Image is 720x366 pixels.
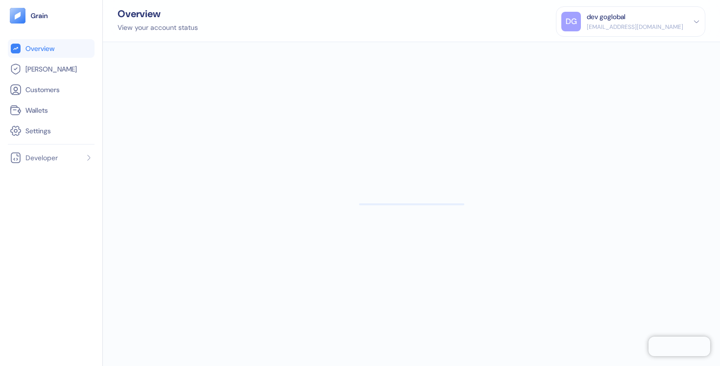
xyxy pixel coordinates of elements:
span: Customers [25,85,60,95]
span: Settings [25,126,51,136]
span: Overview [25,44,54,53]
a: [PERSON_NAME] [10,63,93,75]
div: Overview [118,9,198,19]
img: logo [30,12,48,19]
span: Wallets [25,105,48,115]
iframe: Chatra live chat [648,337,710,356]
a: Customers [10,84,93,96]
div: [EMAIL_ADDRESS][DOMAIN_NAME] [587,23,683,31]
div: View your account status [118,23,198,33]
span: Developer [25,153,58,163]
a: Settings [10,125,93,137]
a: Overview [10,43,93,54]
img: logo-tablet-V2.svg [10,8,25,24]
a: Wallets [10,104,93,116]
span: [PERSON_NAME] [25,64,77,74]
div: DG [561,12,581,31]
div: dev goglobal [587,12,625,22]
